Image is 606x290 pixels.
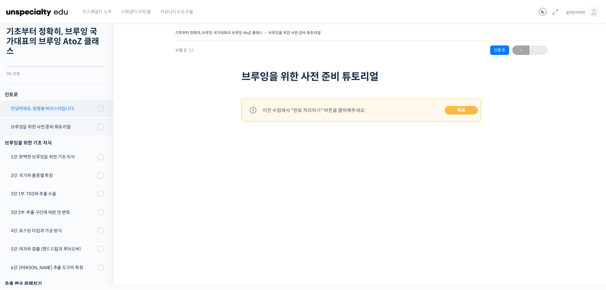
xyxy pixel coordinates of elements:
div: 6강: [PERSON_NAME] 추출 도구의 특징 [11,264,95,271]
div: 5강: 여과와 침출 (핸드드립과 푸어오버) [11,246,95,252]
span: ← [512,46,530,55]
div: 1강: 완벽한 브루잉을 위한 기초 지식 [11,153,95,160]
h1: 브루잉을 위한 사전 준비 튜토리얼 [241,71,481,83]
a: 뒤로 [445,106,478,115]
span: 홈 [20,210,24,215]
div: 3강 2부: 추출 구간에 따른 맛 변화 [11,209,95,216]
div: 브루잉을 위한 사전 준비 튜토리얼 [11,123,95,130]
a: 대화 [42,200,81,216]
div: 이전 수업에서 "완료 처리하기" 버튼을 클릭해주세요. [263,106,365,115]
a: 설정 [81,200,121,216]
div: 0% 진행 [6,72,104,76]
a: 브루잉을 위한 사전 준비 튜토리얼 [268,30,321,35]
div: 안녕하세요, 정형용 바리스타입니다. [11,105,95,112]
div: 진행 중 [490,45,509,55]
div: 3강 1부: TDS와 추출 수율 [11,190,95,197]
span: 대화 [58,210,65,215]
a: ←이전 [512,45,530,55]
span: 설정 [98,210,105,215]
span: 수업 2 [175,48,194,52]
span: graynote [566,9,585,15]
div: 2강: 국가와 품종별 특징 [11,172,95,179]
a: 홈 [2,200,42,216]
div: 4강: 로스팅 타입과 가공 방식 [11,227,95,234]
a: 기초부터 정확히, 브루잉 국가대표의 브루잉 AtoZ 클래스 [175,30,263,35]
div: 추출 변수 파헤치기 [5,279,104,288]
span: / 23 [186,48,194,53]
h2: 기초부터 정확히, 브루잉 국가대표의 브루잉 AtoZ 클래스 [6,27,104,56]
h3: 인트로 [5,90,104,99]
div: 브루잉을 위한 기초 지식 [5,139,104,147]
